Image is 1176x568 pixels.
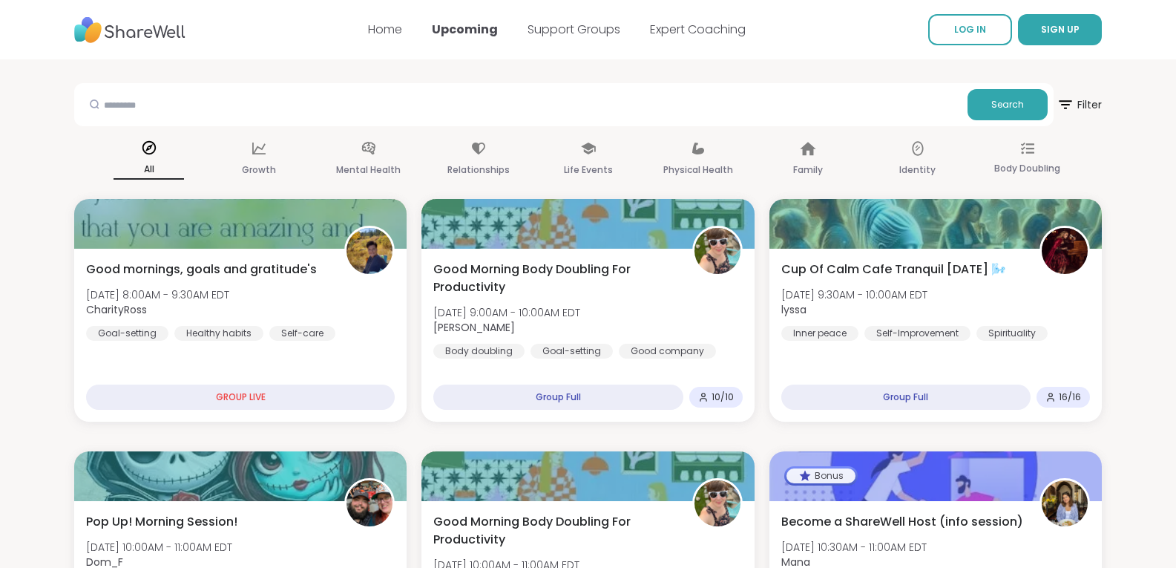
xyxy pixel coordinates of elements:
span: [DATE] 8:00AM - 9:30AM EDT [86,287,229,302]
div: Healthy habits [174,326,263,341]
div: Self-care [269,326,335,341]
p: Life Events [564,161,613,179]
img: ShareWell Nav Logo [74,10,185,50]
span: LOG IN [954,23,986,36]
div: Goal-setting [86,326,168,341]
p: Identity [899,161,936,179]
div: Bonus [786,469,855,483]
div: Good company [619,344,716,359]
p: Physical Health [663,161,733,179]
div: Group Full [433,385,683,410]
a: Expert Coaching [650,21,746,38]
span: 16 / 16 [1059,391,1081,403]
a: Upcoming [432,21,498,38]
img: Adrienne_QueenOfTheDawn [694,228,740,274]
span: [DATE] 10:00AM - 11:00AM EDT [86,540,232,555]
div: Body doubling [433,344,525,359]
button: Search [968,89,1048,120]
a: Support Groups [528,21,620,38]
span: Good Morning Body Doubling For Productivity [433,261,675,296]
span: Cup Of Calm Cafe Tranquil [DATE] 🌬️ [781,261,1006,278]
p: All [114,160,184,180]
div: Goal-setting [530,344,613,359]
span: Search [991,98,1024,111]
div: Inner peace [781,326,858,341]
b: [PERSON_NAME] [433,320,515,335]
span: Good mornings, goals and gratitude's [86,261,317,278]
a: Home [368,21,402,38]
a: LOG IN [928,14,1012,45]
img: Mana [1042,480,1088,526]
span: Good Morning Body Doubling For Productivity [433,513,675,549]
span: 10 / 10 [712,391,734,403]
img: Adrienne_QueenOfTheDawn [694,480,740,526]
b: CharityRoss [86,302,147,317]
div: Group Full [781,385,1031,410]
div: GROUP LIVE [86,385,395,410]
img: CharityRoss [346,228,392,274]
img: Dom_F [346,480,392,526]
p: Growth [242,161,276,179]
p: Family [793,161,823,179]
b: lyssa [781,302,807,317]
span: Filter [1057,87,1102,123]
p: Relationships [447,161,510,179]
div: Self-Improvement [864,326,970,341]
img: lyssa [1042,228,1088,274]
span: Pop Up! Morning Session! [86,513,237,531]
button: SIGN UP [1018,14,1102,45]
span: [DATE] 10:30AM - 11:00AM EDT [781,540,927,555]
div: Spirituality [976,326,1048,341]
span: [DATE] 9:30AM - 10:00AM EDT [781,287,927,302]
span: Become a ShareWell Host (info session) [781,513,1023,531]
span: [DATE] 9:00AM - 10:00AM EDT [433,305,580,320]
span: SIGN UP [1041,23,1080,36]
p: Mental Health [336,161,401,179]
button: Filter [1057,83,1102,126]
p: Body Doubling [994,160,1060,177]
